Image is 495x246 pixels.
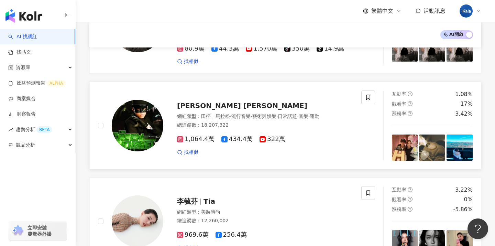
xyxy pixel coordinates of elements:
div: BETA [36,126,52,133]
span: rise [8,127,13,132]
span: 互動率 [392,91,406,97]
span: 漲粉率 [392,206,406,212]
div: -5.86% [453,206,473,213]
span: 藝術與娛樂 [252,114,276,119]
span: 44.3萬 [211,45,239,52]
span: 觀看率 [392,101,406,107]
img: post-image [419,135,445,161]
a: searchAI 找網紅 [8,33,37,40]
span: 14.9萬 [317,45,344,52]
a: chrome extension立即安裝 瀏覽器外掛 [9,222,67,240]
span: 找相似 [184,58,198,65]
span: 322萬 [260,136,285,143]
span: · [276,114,278,119]
img: post-image [392,35,418,62]
a: 商案媒合 [8,95,36,102]
span: 1,570萬 [246,45,277,52]
span: 80.9萬 [177,45,205,52]
span: [PERSON_NAME] [PERSON_NAME] [177,101,307,110]
span: question-circle [408,207,412,212]
span: Tia [203,197,215,205]
span: 969.6萬 [177,231,209,238]
span: 434.4萬 [221,136,253,143]
img: post-image [392,135,418,161]
span: · [297,114,298,119]
span: 350萬 [284,45,310,52]
div: 總追蹤數 ： 12,260,002 [177,217,353,224]
a: KOL Avatar[PERSON_NAME] [PERSON_NAME]網紅類型：田徑、馬拉松·流行音樂·藝術與娛樂·日常話題·音樂·運動總追蹤數：18,207,3221,064.4萬434.... [89,82,481,169]
div: 網紅類型 ： [177,209,353,216]
span: 活動訊息 [423,8,445,14]
span: 觀看率 [392,197,406,202]
span: · [230,114,231,119]
div: 網紅類型 ： [177,113,353,120]
div: 0% [464,196,473,203]
img: post-image [419,35,445,62]
div: 17% [460,100,473,108]
span: 資源庫 [16,60,30,75]
img: cropped-ikala-app-icon-2.png [460,4,473,18]
img: chrome extension [11,225,24,236]
span: 互動率 [392,187,406,192]
span: 找相似 [184,149,198,156]
span: 1,064.4萬 [177,136,214,143]
img: KOL Avatar [112,100,163,151]
span: 運動 [310,114,319,119]
span: question-circle [408,197,412,202]
span: 立即安裝 瀏覽器外掛 [27,225,52,237]
div: 3.42% [455,110,473,118]
span: 日常話題 [278,114,297,119]
span: 美妝時尚 [201,209,220,215]
div: 3.22% [455,186,473,194]
span: 趨勢分析 [16,122,52,137]
a: 找相似 [177,149,198,156]
span: question-circle [408,187,412,192]
div: 1.08% [455,90,473,98]
span: 漲粉率 [392,111,406,116]
a: 找相似 [177,58,198,65]
span: 競品分析 [16,137,35,153]
a: 效益預測報告ALPHA [8,80,66,87]
span: 李毓芬 [177,197,198,205]
span: 繁體中文 [371,7,393,15]
a: 找貼文 [8,49,31,56]
img: post-image [447,35,473,62]
span: question-circle [408,101,412,106]
span: question-circle [408,111,412,116]
img: logo [5,9,42,23]
span: question-circle [408,92,412,96]
span: 256.4萬 [216,231,247,238]
span: 流行音樂 [231,114,251,119]
img: post-image [447,135,473,161]
span: · [308,114,310,119]
span: · [251,114,252,119]
div: 總追蹤數 ： 18,207,322 [177,122,353,129]
a: 洞察報告 [8,111,36,118]
iframe: Help Scout Beacon - Open [467,218,488,239]
span: 田徑、馬拉松 [201,114,230,119]
span: 音樂 [299,114,308,119]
